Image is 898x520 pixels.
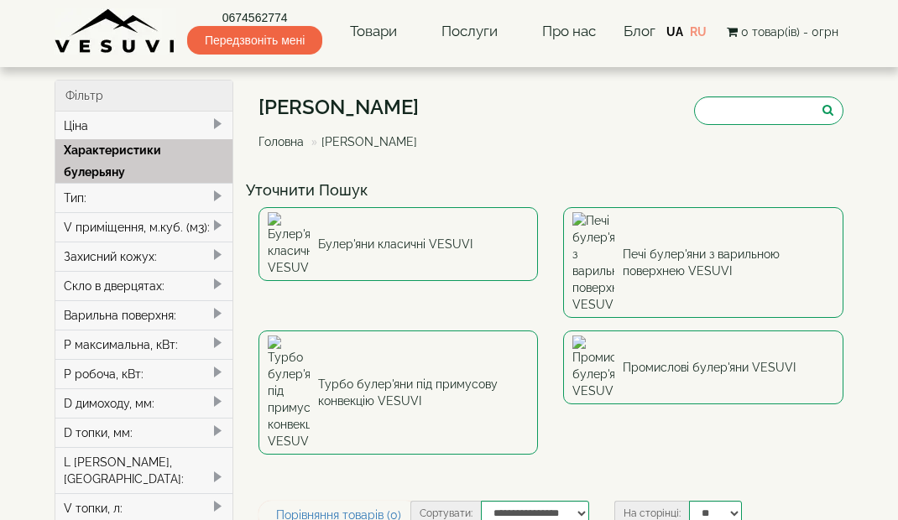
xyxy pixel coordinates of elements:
a: Булер'яни класичні VESUVI Булер'яни класичні VESUVI [258,207,539,281]
div: D топки, мм: [55,418,232,447]
button: 0 товар(ів) - 0грн [722,23,843,41]
div: D димоходу, мм: [55,388,232,418]
img: Печі булер'яни з варильною поверхнею VESUVI [572,212,614,313]
li: [PERSON_NAME] [307,133,417,150]
span: Передзвоніть мені [187,26,322,55]
div: Характеристики булерьяну [55,139,232,183]
a: Турбо булер'яни під примусову конвекцію VESUVI Турбо булер'яни під примусову конвекцію VESUVI [258,330,539,455]
img: Булер'яни класичні VESUVI [268,212,310,276]
a: 0674562774 [187,9,322,26]
a: Про нас [525,13,613,51]
div: Скло в дверцятах: [55,271,232,300]
a: RU [690,25,707,39]
img: Турбо булер'яни під примусову конвекцію VESUVI [268,335,310,450]
div: P максимальна, кВт: [55,330,232,359]
div: P робоча, кВт: [55,359,232,388]
a: Товари [333,13,414,51]
div: Захисний кожух: [55,242,232,271]
a: Промислові булер'яни VESUVI Промислові булер'яни VESUVI [563,330,843,404]
span: 0 товар(ів) - 0грн [741,25,838,39]
div: V приміщення, м.куб. (м3): [55,212,232,242]
div: Варильна поверхня: [55,300,232,330]
a: Головна [258,135,304,148]
a: Послуги [425,13,514,51]
div: Ціна [55,112,232,140]
img: Промислові булер'яни VESUVI [572,335,614,399]
div: Фільтр [55,81,232,112]
a: Блог [624,23,655,39]
img: Завод VESUVI [55,8,176,55]
div: L [PERSON_NAME], [GEOGRAPHIC_DATA]: [55,447,232,493]
div: Тип: [55,183,232,212]
a: UA [666,25,683,39]
h4: Уточнити Пошук [246,182,857,199]
h1: [PERSON_NAME] [258,96,430,118]
a: Печі булер'яни з варильною поверхнею VESUVI Печі булер'яни з варильною поверхнею VESUVI [563,207,843,318]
